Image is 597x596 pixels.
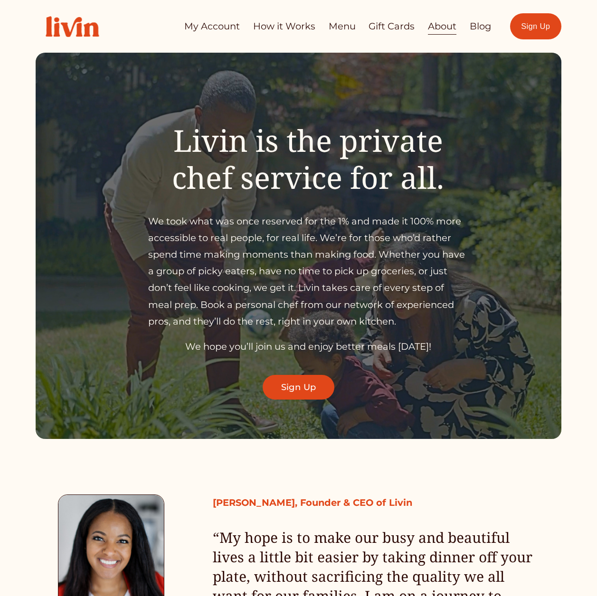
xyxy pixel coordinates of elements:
span: We took what was once reserved for the 1% and made it 100% more accessible to real people, for re... [148,215,467,327]
a: Sign Up [510,13,561,39]
strong: [PERSON_NAME], Founder & CEO of Livin [213,497,412,508]
span: We hope you’ll join us and enjoy better meals [DATE]! [185,341,431,352]
a: My Account [184,17,240,36]
span: Livin is the private chef service for all. [172,120,451,198]
img: Livin [36,6,109,47]
a: Blog [470,17,491,36]
a: Sign Up [263,375,334,400]
a: Menu [329,17,356,36]
a: Gift Cards [369,17,415,36]
a: How it Works [253,17,315,36]
a: About [428,17,456,36]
